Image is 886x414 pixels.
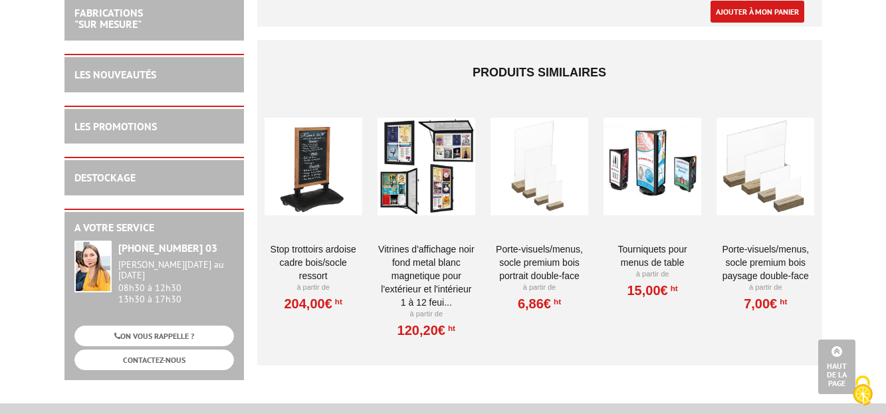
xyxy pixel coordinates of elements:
div: 08h30 à 12h30 13h30 à 17h30 [118,259,234,305]
a: PORTE-VISUELS/MENUS, SOCLE PREMIUM BOIS PAYSAGE DOUBLE-FACE [717,243,814,282]
a: LES PROMOTIONS [74,120,157,133]
sup: HT [777,297,787,306]
a: 7,00€HT [744,300,787,308]
a: FABRICATIONS"Sur Mesure" [74,6,143,31]
a: STOP TROTTOIRS ARDOISE CADRE BOIS/SOCLE RESSORT [265,243,362,282]
img: widget-service.jpg [74,241,112,292]
h2: A votre service [74,222,234,234]
a: VITRINES D'AFFICHAGE NOIR FOND METAL BLANC MAGNETIQUE POUR L'EXTÉRIEUR ET L'INTÉRIEUR 1 À 12 FEUI... [378,243,475,309]
img: Cookies (fenêtre modale) [846,374,879,407]
p: À partir de [717,282,814,293]
p: À partir de [378,309,475,320]
p: À partir de [491,282,588,293]
a: CONTACTEZ-NOUS [74,350,234,370]
sup: HT [668,284,678,293]
div: [PERSON_NAME][DATE] au [DATE] [118,259,234,282]
a: Ajouter à mon panier [711,1,804,23]
a: PORTE-VISUELS/MENUS, SOCLE PREMIUM BOIS PORTRAIT DOUBLE-FACE [491,243,588,282]
a: Haut de la page [818,340,855,394]
a: Tourniquets pour Menus de table [604,243,701,269]
p: À partir de [265,282,362,293]
a: 15,00€HT [627,286,677,294]
span: Produits similaires [473,66,606,79]
button: Cookies (fenêtre modale) [839,369,886,414]
a: ON VOUS RAPPELLE ? [74,326,234,346]
sup: HT [551,297,561,306]
a: 204,00€HT [284,300,342,308]
sup: HT [445,324,455,333]
a: 6,86€HT [518,300,561,308]
a: LES NOUVEAUTÉS [74,68,156,81]
sup: HT [332,297,342,306]
a: DESTOCKAGE [74,171,136,184]
strong: [PHONE_NUMBER] 03 [118,241,217,255]
a: 120,20€HT [397,326,455,334]
p: À partir de [604,269,701,280]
